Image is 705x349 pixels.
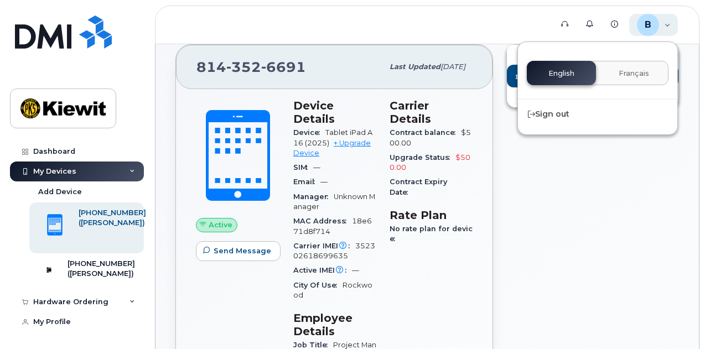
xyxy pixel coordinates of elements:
[313,163,320,171] span: —
[293,178,320,186] span: Email
[390,153,455,162] span: Upgrade Status
[293,192,334,201] span: Manager
[507,45,678,65] button: Reset Voicemail
[440,62,465,71] span: [DATE]
[507,87,678,107] a: Create Helpdesk Submission
[390,128,471,147] span: $500.00
[293,99,376,126] h3: Device Details
[293,341,333,349] span: Job Title
[293,217,352,225] span: MAC Address
[214,246,271,256] span: Send Message
[293,128,325,137] span: Device
[226,59,261,75] span: 352
[293,266,352,274] span: Active IMEI
[619,69,649,78] span: Français
[507,65,678,87] button: Add Roaming Package
[261,59,306,75] span: 6691
[518,104,677,124] div: Sign out
[196,59,306,75] span: 814
[657,301,697,341] iframe: Messenger Launcher
[629,14,678,36] div: Ben.Phillippi
[390,62,440,71] span: Last updated
[293,217,372,235] span: 18e671d8f714
[293,311,376,338] h3: Employee Details
[293,242,355,250] span: Carrier IMEI
[645,18,651,32] span: B
[390,128,461,137] span: Contract balance
[209,220,232,230] span: Active
[196,241,281,261] button: Send Message
[320,178,328,186] span: —
[352,266,359,274] span: —
[390,99,473,126] h3: Carrier Details
[293,163,313,171] span: SIM
[293,281,343,289] span: City Of Use
[293,192,375,211] span: Unknown Manager
[293,139,371,157] a: + Upgrade Device
[293,281,372,299] span: Rockwood
[516,72,616,83] span: Add Roaming Package
[390,178,447,196] span: Contract Expiry Date
[293,128,372,147] span: Tablet iPad A16 (2025)
[390,225,473,243] span: No rate plan for device
[390,209,473,222] h3: Rate Plan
